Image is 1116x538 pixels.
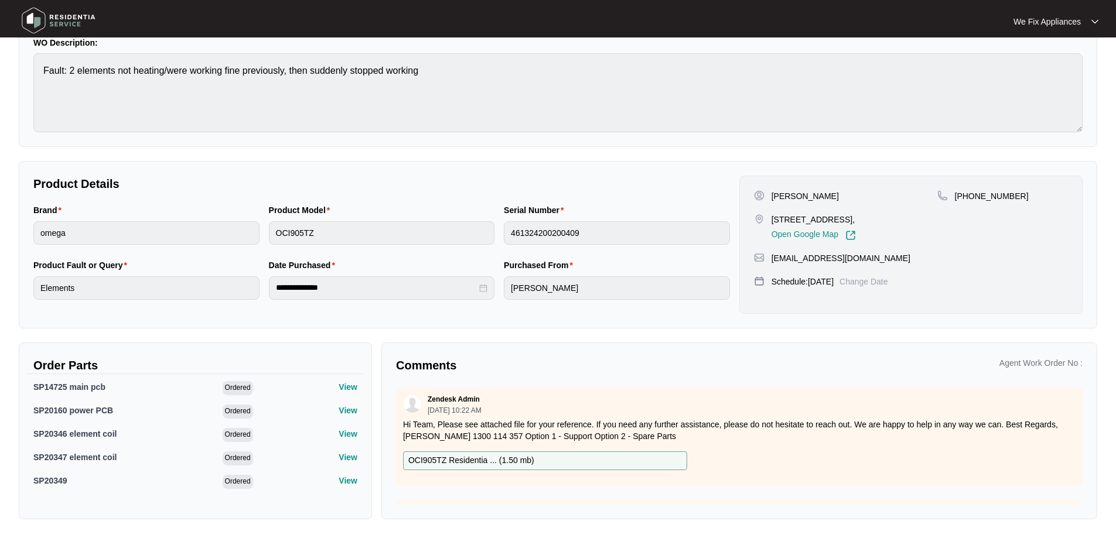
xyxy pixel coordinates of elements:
span: SP20349 [33,476,67,485]
p: We Fix Appliances [1013,16,1081,28]
p: View [339,475,357,486]
span: Ordered [223,381,253,395]
p: Hi Team, Please see attached file for your reference. If you need any further assistance, please ... [403,419,1076,442]
p: [DATE] 10:22 AM [428,407,482,414]
p: View [339,428,357,440]
img: map-pin [754,214,765,224]
img: user-pin [754,190,765,201]
span: SP20160 power PCB [33,406,113,415]
a: Open Google Map [772,230,856,241]
span: SP20346 element coil [33,429,117,438]
label: Product Model [269,204,335,216]
span: SP20347 element coil [33,453,117,462]
input: Date Purchased [276,282,477,294]
p: View [339,405,357,416]
label: Date Purchased [269,259,340,271]
span: SP14725 main pcb [33,382,105,392]
img: residentia service logo [18,3,100,38]
p: View [339,381,357,393]
img: user.svg [404,395,421,413]
img: map-pin [937,190,948,201]
input: Product Fault or Query [33,276,260,300]
label: Product Fault or Query [33,259,132,271]
span: Ordered [223,428,253,442]
img: dropdown arrow [1091,19,1098,25]
label: Brand [33,204,66,216]
input: Purchased From [504,276,730,300]
label: Purchased From [504,259,578,271]
p: [PHONE_NUMBER] [955,190,1029,202]
label: Serial Number [504,204,568,216]
img: map-pin [754,252,765,263]
p: Order Parts [33,357,357,373]
input: Serial Number [504,221,730,245]
p: OCI905TZ Residentia ... ( 1.50 mb ) [408,454,534,467]
p: [EMAIL_ADDRESS][DOMAIN_NAME] [772,252,910,264]
p: Comments [396,357,731,373]
p: [PERSON_NAME] [772,190,839,202]
input: Product Model [269,221,495,245]
p: Schedule: [DATE] [772,276,834,287]
span: Ordered [223,451,253,465]
p: Change Date [839,276,888,287]
input: Brand [33,221,260,245]
p: Agent Work Order No : [999,357,1083,369]
img: Link-External [845,230,856,241]
span: Ordered [223,405,253,419]
span: Ordered [223,475,253,489]
p: View [339,451,357,463]
p: WO Description: [33,37,1083,49]
p: [STREET_ADDRESS], [772,214,856,225]
textarea: Fault: 2 elements not heating/were working fine previously, then suddenly stopped working [33,53,1083,132]
p: Product Details [33,176,730,192]
p: Zendesk Admin [428,395,480,404]
img: map-pin [754,276,765,286]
